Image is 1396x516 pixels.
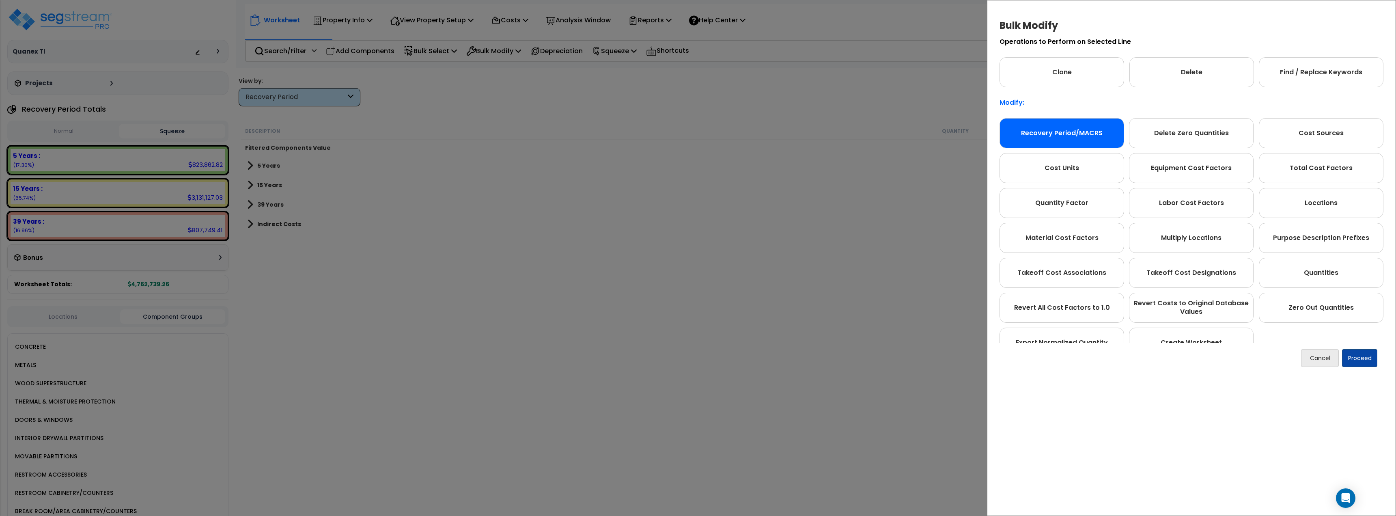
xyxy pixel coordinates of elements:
[1000,293,1124,323] div: Revert All Cost Factors to 1.0
[1000,258,1124,288] div: Takeoff Cost Associations
[1000,188,1124,218] div: Quantity Factor
[1000,57,1124,87] div: Clone
[1259,118,1383,148] div: Cost Sources
[1000,39,1383,45] p: Operations to Perform on Selected Line
[1259,153,1383,183] div: Total Cost Factors
[1000,21,1383,30] h4: Bulk Modify
[1129,299,1253,316] span: Revert Costs to Original Database Values
[1336,488,1355,508] div: Open Intercom Messenger
[1259,188,1383,218] div: Locations
[1342,349,1377,367] button: Proceed
[1129,188,1254,218] div: Labor Cost Factors
[1129,118,1254,148] div: Delete Zero Quantities
[1000,118,1124,148] div: Recovery Period/MACRS
[1259,223,1383,253] div: Purpose Description Prefixes
[1259,258,1383,288] div: Quantities
[1000,99,1383,106] p: Modify:
[1000,328,1124,358] div: Export Normalized Quantity
[1129,223,1254,253] div: Multiply Locations
[1000,223,1124,253] div: Material Cost Factors
[1129,258,1254,288] div: Takeoff Cost Designations
[1301,349,1339,367] button: Cancel
[1000,153,1124,183] div: Cost Units
[1259,57,1383,87] div: Find / Replace Keywords
[1129,57,1254,87] div: Delete
[1259,293,1383,323] div: Zero Out Quantities
[1129,328,1254,358] div: Create Worksheet
[1129,153,1254,183] div: Equipment Cost Factors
